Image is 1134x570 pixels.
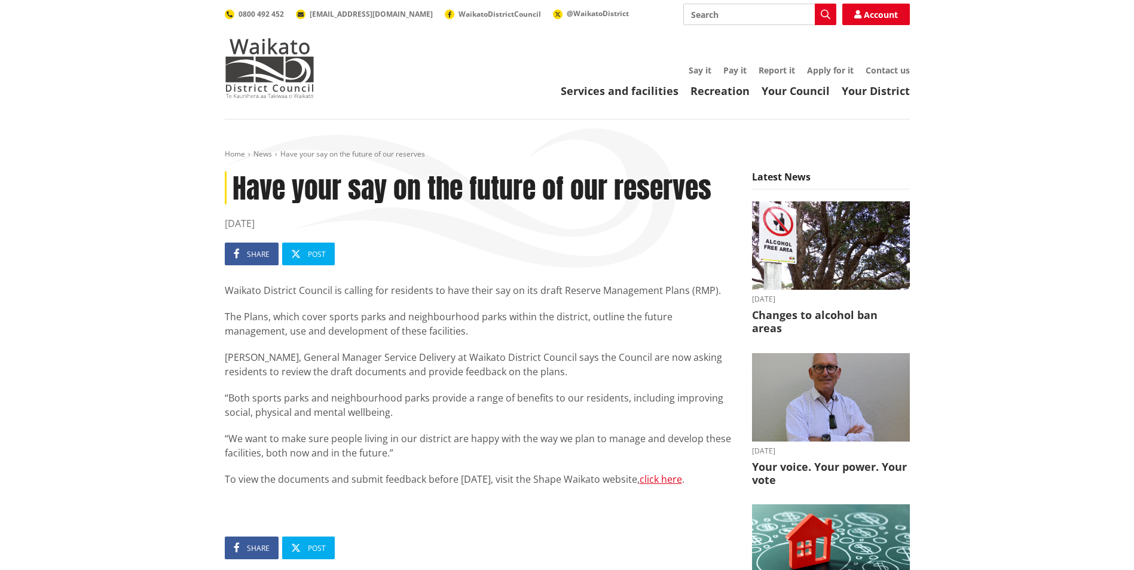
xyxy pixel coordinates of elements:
[762,84,830,98] a: Your Council
[752,201,910,335] a: [DATE] Changes to alcohol ban areas
[247,249,270,259] span: Share
[683,4,836,25] input: Search input
[225,431,734,460] p: “We want to make sure people living in our district are happy with the way we plan to manage and ...
[752,353,910,442] img: Craig Hobbs
[752,353,910,487] a: [DATE] Your voice. Your power. Your vote
[690,84,750,98] a: Recreation
[225,283,734,298] p: Waikato District Council is calling for residents to have their say on its draft Reserve Manageme...
[296,9,433,19] a: [EMAIL_ADDRESS][DOMAIN_NAME]
[759,65,795,76] a: Report it
[308,249,326,259] span: Post
[752,171,910,189] h5: Latest News
[567,8,629,19] span: @WaikatoDistrict
[752,461,910,486] h3: Your voice. Your power. Your vote
[225,243,279,265] a: Share
[225,149,910,160] nav: breadcrumb
[310,9,433,19] span: [EMAIL_ADDRESS][DOMAIN_NAME]
[225,391,734,419] p: “Both sports parks and neighbourhood parks provide a range of benefits to our residents, includin...
[225,309,734,338] p: The Plans, which cover sports parks and neighbourhood parks within the district, outline the futu...
[282,243,335,265] a: Post
[225,537,279,559] a: Share
[282,537,335,559] a: Post
[842,4,910,25] a: Account
[247,543,270,553] span: Share
[752,296,910,303] time: [DATE]
[225,216,734,231] time: [DATE]
[866,65,910,76] a: Contact us
[561,84,678,98] a: Services and facilities
[842,84,910,98] a: Your District
[807,65,854,76] a: Apply for it
[752,309,910,335] h3: Changes to alcohol ban areas
[640,473,682,486] a: click here
[553,8,629,19] a: @WaikatoDistrict
[253,149,272,159] a: News
[459,9,541,19] span: WaikatoDistrictCouncil
[723,65,747,76] a: Pay it
[225,38,314,98] img: Waikato District Council - Te Kaunihera aa Takiwaa o Waikato
[239,9,284,19] span: 0800 492 452
[225,171,734,204] h1: Have your say on the future of our reserves
[225,350,734,379] p: [PERSON_NAME], General Manager Service Delivery at Waikato District Council says the Council are ...
[752,448,910,455] time: [DATE]
[445,9,541,19] a: WaikatoDistrictCouncil
[225,9,284,19] a: 0800 492 452
[225,472,734,486] p: To view the documents and submit feedback before [DATE], visit the Shape Waikato website, .
[308,543,326,553] span: Post
[689,65,711,76] a: Say it
[752,201,910,290] img: Alcohol Control Bylaw adopted - August 2025 (2)
[225,149,245,159] a: Home
[280,149,425,159] span: Have your say on the future of our reserves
